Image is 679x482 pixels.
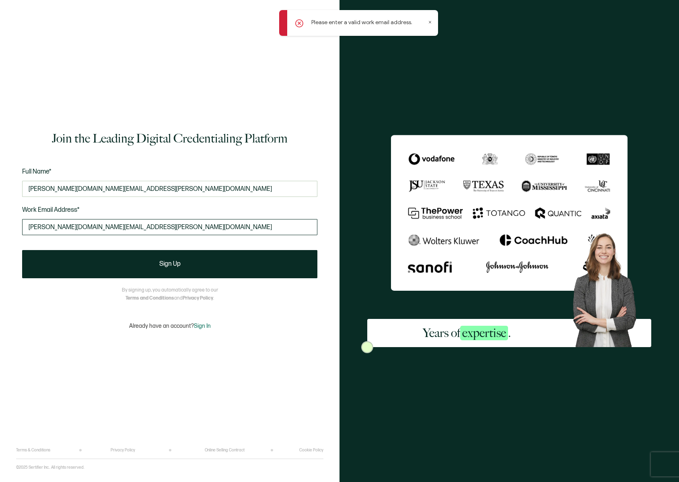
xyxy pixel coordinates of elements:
span: expertise [460,326,508,340]
a: Online Selling Contract [205,448,245,453]
span: Sign Up [159,261,181,267]
a: Privacy Policy [183,295,213,301]
input: Jane Doe [22,181,317,197]
h1: Join the Leading Digital Credentialing Platform [52,130,288,147]
p: Already have an account? [129,323,211,329]
p: ©2025 Sertifier Inc.. All rights reserved. [16,465,84,470]
a: Terms & Conditions [16,448,50,453]
span: Work Email Address* [22,206,80,214]
span: Sign In [194,323,211,329]
h2: Years of . [423,325,511,341]
img: Sertifier Signup - Years of <span class="strong-h">expertise</span>. Hero [566,228,651,347]
img: Sertifier Signup [361,341,373,353]
p: Please enter a valid work email address. [311,18,412,27]
a: Terms and Conditions [126,295,174,301]
span: Full Name* [22,168,51,176]
p: By signing up, you automatically agree to our and . [122,286,218,302]
img: Sertifier Signup - Years of <span class="strong-h">expertise</span>. [391,135,628,291]
a: Cookie Policy [299,448,323,453]
a: Privacy Policy [111,448,135,453]
input: Enter your work email address [22,219,317,235]
button: Sign Up [22,250,317,278]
